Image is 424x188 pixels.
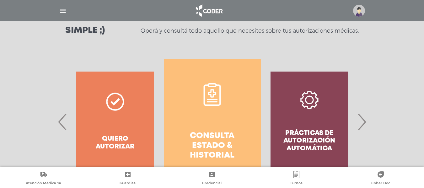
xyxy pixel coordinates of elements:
[353,5,365,17] img: profile-placeholder.svg
[356,105,368,139] span: Next
[120,181,136,186] span: Guardias
[202,181,222,186] span: Credencial
[192,3,225,18] img: logo_cober_home-white.png
[254,171,339,187] a: Turnos
[26,181,61,186] span: Atención Médica Ya
[59,7,67,15] img: Cober_menu-lines-white.svg
[164,59,261,185] a: Consulta estado & historial
[1,171,86,187] a: Atención Médica Ya
[170,171,254,187] a: Credencial
[86,171,170,187] a: Guardias
[290,181,303,186] span: Turnos
[371,181,390,186] span: Cober Doc
[65,26,105,35] h3: Simple ;)
[56,105,69,139] span: Previous
[338,171,423,187] a: Cober Doc
[175,131,250,161] h4: Consulta estado & historial
[141,27,359,35] p: Operá y consultá todo aquello que necesites sobre tus autorizaciones médicas.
